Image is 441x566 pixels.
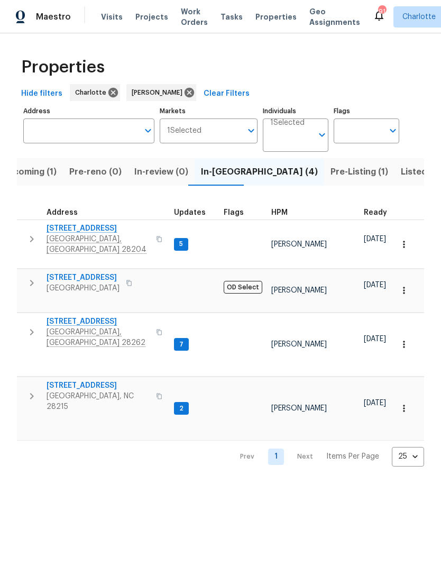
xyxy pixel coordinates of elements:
[378,6,385,17] div: 91
[364,209,387,216] span: Ready
[364,281,386,289] span: [DATE]
[47,391,150,412] span: [GEOGRAPHIC_DATA], NC 28215
[224,281,262,294] span: OD Select
[271,341,327,348] span: [PERSON_NAME]
[271,209,288,216] span: HPM
[175,340,188,349] span: 7
[135,12,168,22] span: Projects
[175,240,187,249] span: 5
[69,165,122,179] span: Pre-reno (0)
[326,451,379,462] p: Items Per Page
[199,84,254,104] button: Clear Filters
[70,84,120,101] div: Charlotte
[36,12,71,22] span: Maestro
[364,335,386,343] span: [DATE]
[224,209,244,216] span: Flags
[47,272,120,283] span: [STREET_ADDRESS]
[175,404,188,413] span: 2
[263,108,328,114] label: Individuals
[315,127,329,142] button: Open
[17,84,67,104] button: Hide filters
[271,241,327,248] span: [PERSON_NAME]
[309,6,360,28] span: Geo Assignments
[270,118,305,127] span: 1 Selected
[47,380,150,391] span: [STREET_ADDRESS]
[2,165,57,179] span: Upcoming (1)
[47,283,120,294] span: [GEOGRAPHIC_DATA]
[392,443,424,470] div: 25
[134,165,188,179] span: In-review (0)
[204,87,250,101] span: Clear Filters
[271,287,327,294] span: [PERSON_NAME]
[75,87,111,98] span: Charlotte
[167,126,201,135] span: 1 Selected
[21,87,62,101] span: Hide filters
[364,235,386,243] span: [DATE]
[364,209,397,216] div: Earliest renovation start date (first business day after COE or Checkout)
[385,123,400,138] button: Open
[181,6,208,28] span: Work Orders
[230,447,424,467] nav: Pagination Navigation
[141,123,155,138] button: Open
[402,12,436,22] span: Charlotte
[244,123,259,138] button: Open
[268,449,284,465] a: Goto page 1
[174,209,206,216] span: Updates
[47,209,78,216] span: Address
[126,84,196,101] div: [PERSON_NAME]
[101,12,123,22] span: Visits
[21,62,105,72] span: Properties
[160,108,258,114] label: Markets
[255,12,297,22] span: Properties
[201,165,318,179] span: In-[GEOGRAPHIC_DATA] (4)
[132,87,187,98] span: [PERSON_NAME]
[271,405,327,412] span: [PERSON_NAME]
[330,165,388,179] span: Pre-Listing (1)
[364,399,386,407] span: [DATE]
[334,108,399,114] label: Flags
[23,108,154,114] label: Address
[221,13,243,21] span: Tasks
